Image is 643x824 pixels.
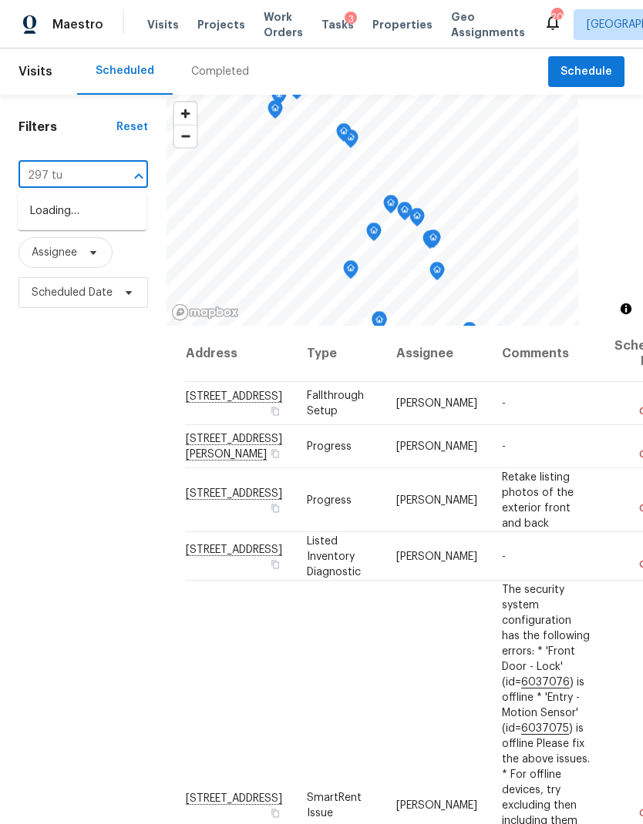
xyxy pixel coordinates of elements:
[502,551,506,561] span: -
[321,19,354,30] span: Tasks
[561,62,612,82] span: Schedule
[396,551,477,561] span: [PERSON_NAME]
[271,86,287,110] div: Map marker
[307,535,361,577] span: Listed Inventory Diagnostic
[268,806,282,819] button: Copy Address
[295,326,384,382] th: Type
[307,792,362,818] span: SmartRent Issue
[19,55,52,89] span: Visits
[174,126,197,147] span: Zoom out
[52,17,103,32] span: Maestro
[307,441,352,452] span: Progress
[490,326,602,382] th: Comments
[116,119,148,135] div: Reset
[383,195,399,219] div: Map marker
[397,202,412,226] div: Map marker
[396,398,477,409] span: [PERSON_NAME]
[621,300,631,317] span: Toggle attribution
[617,300,635,318] button: Toggle attribution
[128,166,150,187] button: Close
[396,494,477,505] span: [PERSON_NAME]
[19,164,105,188] input: Search for an address...
[451,9,525,40] span: Geo Assignments
[372,17,433,32] span: Properties
[372,311,387,335] div: Map marker
[551,9,562,25] div: 20
[343,260,359,284] div: Map marker
[372,312,387,336] div: Map marker
[396,441,477,452] span: [PERSON_NAME]
[502,471,574,528] span: Retake listing photos of the exterior front and back
[307,390,364,417] span: Fallthrough Setup
[268,501,282,514] button: Copy Address
[502,398,506,409] span: -
[197,17,245,32] span: Projects
[548,56,624,88] button: Schedule
[502,441,506,452] span: -
[366,223,382,246] div: Map marker
[264,9,303,40] span: Work Orders
[336,123,352,147] div: Map marker
[268,100,283,124] div: Map marker
[32,245,77,260] span: Assignee
[268,557,282,571] button: Copy Address
[19,119,116,135] h1: Filters
[167,95,578,326] canvas: Map
[174,125,197,147] button: Zoom out
[396,799,477,810] span: [PERSON_NAME]
[409,208,425,232] div: Map marker
[96,63,154,79] div: Scheduled
[429,262,445,286] div: Map marker
[384,326,490,382] th: Assignee
[18,193,146,230] div: Loading…
[268,447,282,461] button: Copy Address
[462,322,477,346] div: Map marker
[147,17,179,32] span: Visits
[171,303,239,321] a: Mapbox homepage
[268,404,282,418] button: Copy Address
[422,230,438,254] div: Map marker
[426,229,441,253] div: Map marker
[32,285,113,300] span: Scheduled Date
[345,12,357,27] div: 3
[191,64,249,79] div: Completed
[307,494,352,505] span: Progress
[174,102,197,125] button: Zoom in
[185,326,295,382] th: Address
